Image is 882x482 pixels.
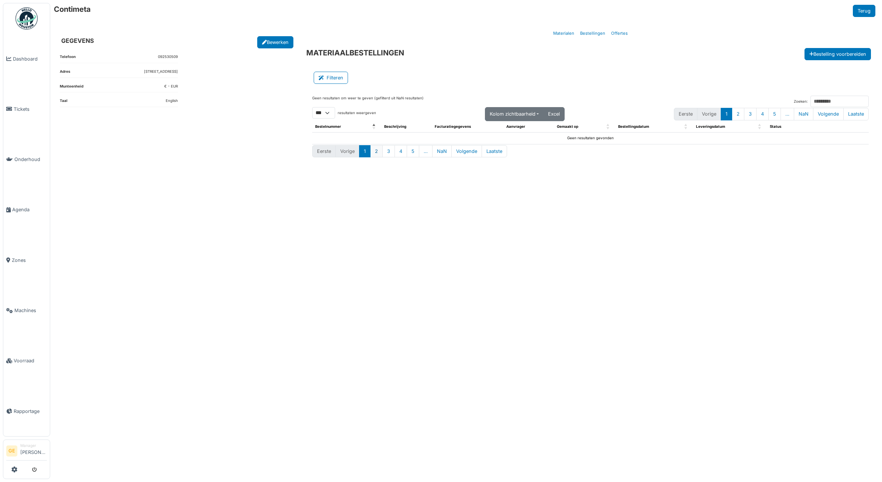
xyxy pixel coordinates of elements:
[550,25,577,42] a: Materialen
[315,124,341,129] span: Bestelnummer
[372,121,377,133] span: Bestelnummer: Activate to invert sorting
[451,145,482,157] button: Next
[419,145,433,157] button: …
[14,156,47,163] span: Onderhoud
[482,145,507,157] button: Last
[548,111,560,117] span: Excel
[14,408,47,415] span: Rapportage
[61,37,94,44] h6: GEGEVENS
[60,69,70,78] dt: Adres
[721,108,732,120] button: 1
[14,106,47,113] span: Tickets
[770,124,781,129] span: Status
[674,108,869,120] nav: pagination
[6,445,17,457] li: GE
[3,185,50,235] a: Agenda
[794,108,813,120] button: NaN
[805,51,871,57] a: Bestelling voorbereiden
[13,55,47,62] span: Dashboard
[14,307,47,314] span: Machines
[60,98,68,107] dt: Taal
[15,7,38,30] img: Badge_color-CXgf-gQk.svg
[306,48,404,57] h6: MATERIAALBESTELLINGEN
[395,145,407,157] button: 4
[756,108,769,120] button: 4
[805,48,871,60] button: Bestelling voorbereiden
[506,124,525,129] span: Aanvrager
[3,34,50,84] a: Dashboard
[490,111,535,117] span: Kolom zichtbaarheid
[12,206,47,213] span: Agenda
[3,134,50,185] a: Onderhoud
[54,5,91,14] h6: Contimeta
[794,99,808,105] label: Zoeken:
[60,54,76,63] dt: Telefoon
[60,84,83,92] dt: Munteenheid
[6,443,47,461] a: GE Manager[PERSON_NAME]
[853,5,875,17] a: Terug
[312,96,424,107] div: Geen resultaten om weer te geven (gefilterd uit NaN resultaten)
[732,108,744,120] button: 2
[758,121,762,133] span: Leveringsdatum: Activate to sort
[338,110,376,116] label: resultaten weergeven
[164,84,178,89] dd: € - EUR
[618,124,649,129] span: Bestellingsdatum
[684,121,689,133] span: Bestellingsdatum: Activate to sort
[744,108,757,120] button: 3
[435,124,471,129] span: Facturatiegegevens
[696,124,725,129] span: Leveringsdatum
[813,108,844,120] button: Next
[359,145,371,157] button: 1
[20,443,47,459] li: [PERSON_NAME]
[577,25,608,42] a: Bestellingen
[12,257,47,264] span: Zones
[314,72,348,84] button: Filteren
[781,108,794,120] button: …
[608,25,631,42] a: Offertes
[3,386,50,436] a: Rapportage
[257,36,293,48] a: Bewerken
[432,145,452,157] button: NaN
[768,108,781,120] button: 5
[312,145,869,157] nav: pagination
[20,443,47,448] div: Manager
[606,121,611,133] span: Gemaakt op: Activate to sort
[843,108,869,120] button: Last
[3,235,50,285] a: Zones
[144,69,178,75] dd: [STREET_ADDRESS]
[543,107,565,121] button: Excel
[3,285,50,335] a: Machines
[384,124,406,129] span: Beschrijving
[3,84,50,134] a: Tickets
[166,98,178,104] dd: English
[370,145,383,157] button: 2
[3,336,50,386] a: Voorraad
[382,145,395,157] button: 3
[557,124,578,129] span: Gemaakt op
[158,54,178,60] dd: 092530509
[14,357,47,364] span: Voorraad
[312,133,869,144] td: Geen resultaten gevonden
[407,145,419,157] button: 5
[485,107,544,121] button: Kolom zichtbaarheid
